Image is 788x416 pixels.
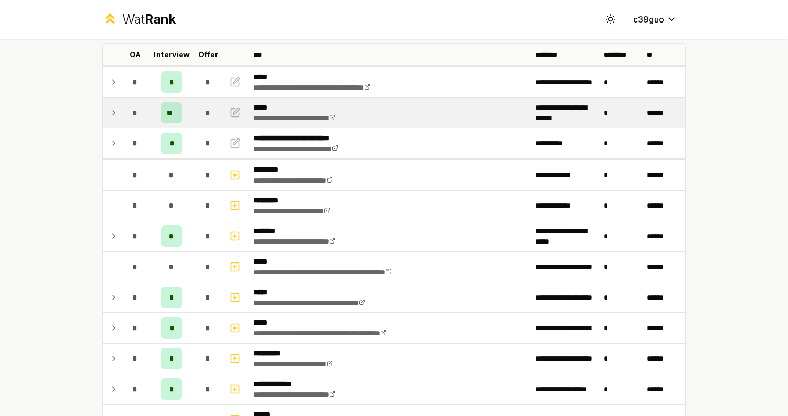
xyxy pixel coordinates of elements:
[633,13,664,26] span: c39guo
[122,11,176,28] div: Wat
[154,49,190,60] p: Interview
[198,49,218,60] p: Offer
[625,10,686,29] button: c39guo
[145,11,176,27] span: Rank
[130,49,141,60] p: OA
[102,11,176,28] a: WatRank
